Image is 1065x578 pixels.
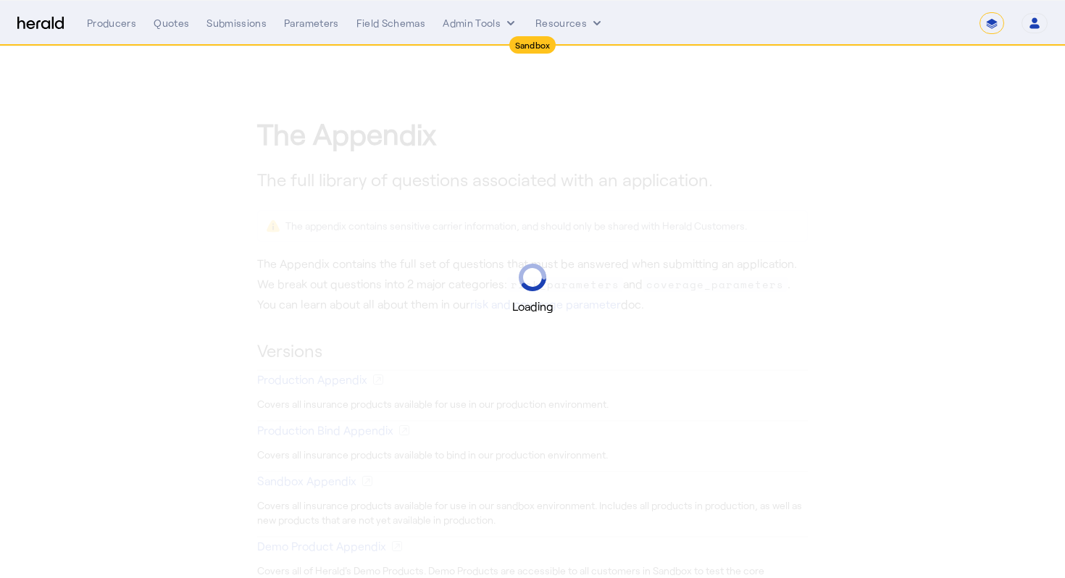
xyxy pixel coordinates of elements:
div: Sandbox [509,36,556,54]
button: internal dropdown menu [443,16,518,30]
div: Quotes [154,16,189,30]
div: Parameters [284,16,339,30]
div: Producers [87,16,136,30]
img: Herald Logo [17,17,64,30]
button: Resources dropdown menu [535,16,604,30]
div: Submissions [206,16,267,30]
div: Field Schemas [356,16,426,30]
